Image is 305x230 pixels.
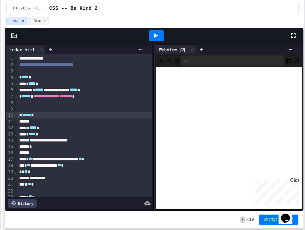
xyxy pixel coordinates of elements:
button: Console [285,57,292,64]
span: Submit Answer [264,217,293,222]
button: Refresh [174,57,180,64]
span: Forward [166,56,172,64]
span: Fold line [14,94,17,99]
div: 1 [6,55,14,62]
span: Fold line [14,170,17,175]
button: Submit Answer [259,215,298,225]
div: 3 [6,68,14,74]
div: / [181,55,284,66]
span: Fold line [14,132,17,137]
div: 18 [6,163,14,169]
span: 10 [249,217,254,222]
span: Back [158,56,165,64]
div: 23 [6,194,14,200]
span: HTML/CSS Campbell [12,6,42,11]
div: 8 [6,100,14,106]
button: Lesson [6,17,28,25]
div: 15 [6,144,14,150]
div: 16 [6,150,14,156]
div: 11 [6,119,14,125]
span: Fold line [14,194,17,199]
div: 10 [6,112,14,118]
button: Grade [29,17,49,25]
div: 5 [6,81,14,87]
div: 4 [6,74,14,81]
button: Open in new tab [293,57,299,64]
div: 19 [6,169,14,175]
div: 7 [6,94,14,100]
div: 22 [6,188,14,194]
div: History [8,199,37,208]
iframe: chat widget [279,205,299,224]
div: 17 [6,156,14,163]
div: 14 [6,138,14,144]
iframe: Web Preview [156,67,302,210]
div: 9 [6,106,14,112]
div: 13 [6,131,14,137]
span: Fold line [14,81,17,86]
div: 20 [6,175,14,182]
span: Fold line [14,75,17,80]
div: 21 [6,181,14,188]
span: / [246,217,249,222]
iframe: chat widget [253,177,299,204]
div: Chat with us now!Close [3,3,43,40]
div: 12 [6,125,14,131]
div: 6 [6,87,14,93]
div: WebView [156,45,196,54]
div: WebView [156,46,180,53]
span: - [240,216,245,223]
div: index.html [6,46,38,53]
div: index.html [6,45,46,54]
span: / [44,6,47,11]
div: 2 [6,62,14,68]
span: CSS -- Be Kind 2 [49,5,98,12]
